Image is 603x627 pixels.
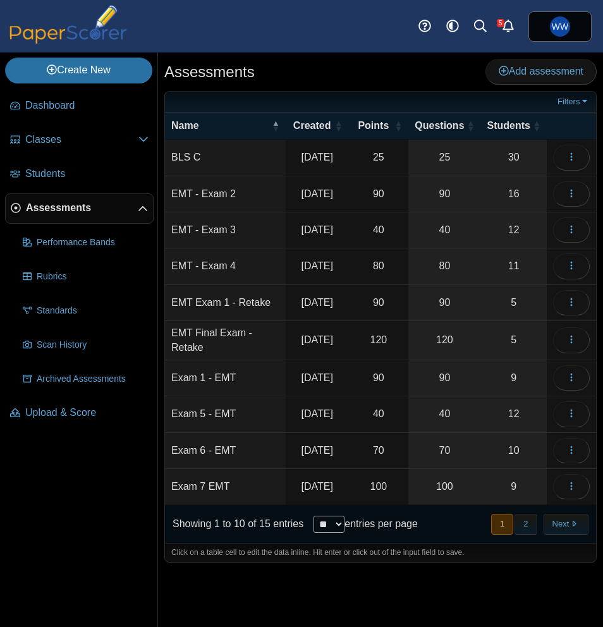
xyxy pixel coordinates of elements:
[5,35,131,46] a: PaperScorer
[301,188,332,199] time: May 25, 2025 at 9:59 PM
[301,334,332,345] time: May 30, 2025 at 5:00 PM
[348,321,408,360] td: 120
[5,125,154,155] a: Classes
[272,119,279,132] span: Name : Activate to invert sorting
[485,59,597,84] a: Add assessment
[37,339,149,351] span: Scan History
[37,305,149,317] span: Standards
[408,469,480,504] a: 100
[5,159,154,190] a: Students
[334,119,342,132] span: Created : Activate to sort
[37,373,149,386] span: Archived Assessments
[348,248,408,284] td: 80
[348,285,408,321] td: 90
[292,119,332,133] span: Created
[165,321,286,360] td: EMT Final Exam - Retake
[25,167,149,181] span: Students
[394,119,402,132] span: Points : Activate to sort
[18,330,154,360] a: Scan History
[348,469,408,505] td: 100
[348,396,408,432] td: 40
[5,91,154,121] a: Dashboard
[481,321,547,360] a: 5
[171,119,269,133] span: Name
[165,285,286,321] td: EMT Exam 1 - Retake
[554,95,593,108] a: Filters
[18,296,154,326] a: Standards
[499,66,583,76] span: Add assessment
[533,119,540,132] span: Students : Activate to sort
[348,176,408,212] td: 90
[25,133,138,147] span: Classes
[481,360,547,396] a: 9
[5,5,131,44] img: PaperScorer
[408,140,480,175] a: 25
[481,176,547,212] a: 16
[25,99,149,113] span: Dashboard
[467,119,475,132] span: Questions : Activate to sort
[348,140,408,176] td: 25
[165,140,286,176] td: BLS C
[344,518,418,529] label: entries per page
[348,433,408,469] td: 70
[528,11,592,42] a: William Whitney
[18,262,154,292] a: Rubrics
[165,469,286,505] td: Exam 7 EMT
[490,514,588,535] nav: pagination
[408,433,480,468] a: 70
[5,58,152,83] a: Create New
[165,360,286,396] td: Exam 1 - EMT
[25,406,149,420] span: Upload & Score
[515,514,537,535] button: 2
[481,212,547,248] a: 12
[301,152,332,162] time: Apr 18, 2025 at 12:07 PM
[165,212,286,248] td: EMT - Exam 3
[481,396,547,432] a: 12
[415,119,464,133] span: Questions
[301,445,332,456] time: Jul 2, 2025 at 6:37 PM
[408,212,480,248] a: 40
[26,201,138,215] span: Assessments
[165,433,286,469] td: Exam 6 - EMT
[481,248,547,284] a: 11
[37,236,149,249] span: Performance Bands
[5,193,154,224] a: Assessments
[37,271,149,283] span: Rubrics
[408,360,480,396] a: 90
[355,119,392,133] span: Points
[301,224,332,235] time: May 31, 2025 at 10:05 PM
[165,396,286,432] td: Exam 5 - EMT
[408,285,480,320] a: 90
[408,321,480,360] a: 120
[408,176,480,212] a: 90
[494,13,522,40] a: Alerts
[550,16,570,37] span: William Whitney
[348,212,408,248] td: 40
[301,408,332,419] time: Jun 23, 2025 at 2:25 PM
[481,469,547,504] a: 9
[18,364,154,394] a: Archived Assessments
[481,433,547,468] a: 10
[348,360,408,396] td: 90
[165,176,286,212] td: EMT - Exam 2
[487,119,530,133] span: Students
[5,398,154,429] a: Upload & Score
[544,514,588,535] button: Next
[301,297,332,308] time: Jul 15, 2025 at 2:07 PM
[18,228,154,258] a: Performance Bands
[491,514,513,535] button: 1
[301,260,332,271] time: Jun 13, 2025 at 11:15 PM
[164,61,255,83] h1: Assessments
[481,140,547,175] a: 30
[301,481,332,492] time: Jul 7, 2025 at 11:54 PM
[552,22,568,31] span: William Whitney
[481,285,547,320] a: 5
[408,248,480,284] a: 80
[301,372,332,383] time: Jul 12, 2025 at 2:00 PM
[165,505,303,543] div: Showing 1 to 10 of 15 entries
[165,543,596,562] div: Click on a table cell to edit the data inline. Hit enter or click out of the input field to save.
[408,396,480,432] a: 40
[165,248,286,284] td: EMT - Exam 4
